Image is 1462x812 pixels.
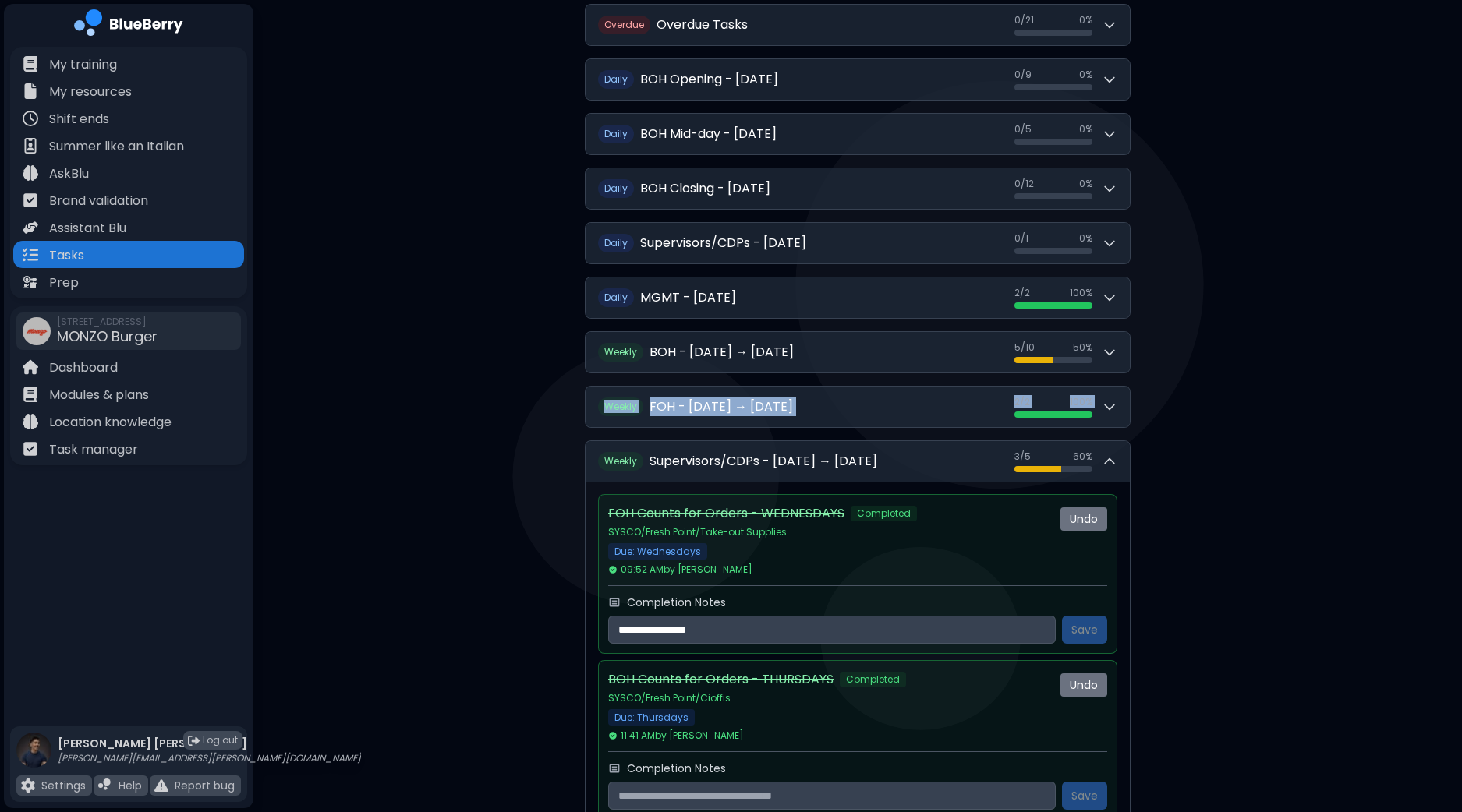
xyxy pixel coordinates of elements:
p: AskBlu [49,164,89,183]
span: W [598,397,643,416]
span: 0 / 21 [1014,14,1034,26]
span: aily [611,127,628,140]
span: eekly [614,454,637,468]
img: file icon [23,138,38,154]
p: Tasks [49,246,84,265]
span: eekly [614,345,637,358]
span: 0 % [1079,232,1092,245]
p: Dashboard [49,358,118,377]
p: Report bug [175,778,235,793]
h2: MGMT - [DATE] [640,288,736,307]
span: D [598,288,634,307]
label: Completion Notes [627,761,726,775]
span: aily [611,72,628,86]
span: Completed [840,672,906,687]
h2: BOH Closing - [DATE] [640,179,770,198]
h2: BOH - [DATE] → [DATE] [650,343,794,362]
span: MONZO Burger [57,327,158,346]
p: Summer like an Italian [49,137,184,156]
p: SYSCO/Fresh Point/Cioffis [608,692,1048,704]
button: DailyBOH Mid-day - [DATE]0/50% [586,114,1130,154]
button: WeeklySupervisors/CDPs - [DATE] → [DATE]3/560% [586,441,1130,482]
p: Location knowledge [49,413,172,432]
img: profile photo [16,733,51,783]
h2: Overdue Tasks [657,16,748,34]
span: W [598,343,643,362]
span: aily [611,182,628,195]
img: company logo [74,9,183,41]
p: Assistant Blu [49,219,126,238]
span: 2 / 2 [1014,287,1030,299]
span: Log out [203,734,238,747]
span: 60 % [1073,450,1092,463]
span: 3 / 5 [1014,450,1031,463]
img: file icon [23,441,38,457]
img: file icon [23,83,38,99]
p: [PERSON_NAME] [PERSON_NAME] [58,736,361,750]
h2: Supervisors/CDPs - [DATE] [640,234,806,252]
span: verdue [611,18,644,31]
label: Completion Notes [627,595,726,609]
h2: BOH Opening - [DATE] [640,70,778,89]
span: Completed [851,506,917,521]
p: Help [119,778,142,793]
span: Due: Thursdays [608,709,695,726]
p: My training [49,55,117,74]
p: My resources [49,83,132,101]
button: WeeklyBOH - [DATE] → [DATE]5/1050% [586,332,1130,372]
p: Prep [49,274,79,292]
img: file icon [98,778,112,793]
span: 0 % [1079,14,1092,26]
button: DailySupervisors/CDPs - [DATE]0/10% [586,223,1130,263]
span: 5 / 10 [1014,341,1035,354]
img: file icon [23,247,38,263]
span: 11:41 AM by [PERSON_NAME] [608,729,744,742]
span: D [598,179,634,198]
span: 0 / 12 [1014,178,1034,190]
span: [STREET_ADDRESS] [57,316,158,328]
button: DailyBOH Opening - [DATE]0/90% [586,59,1130,100]
button: WeeklyFOH - [DATE] → [DATE]2/2100% [586,387,1130,427]
img: file icon [23,274,38,290]
span: 0 % [1079,69,1092,81]
span: W [598,452,643,471]
p: Brand validation [49,192,148,210]
p: [PERSON_NAME][EMAIL_ADDRESS][PERSON_NAME][DOMAIN_NAME] [58,752,361,764]
span: 2 / 2 [1014,396,1030,408]
img: file icon [21,778,35,793]
span: 0 / 1 [1014,232,1028,245]
span: eekly [614,400,637,413]
span: 0 % [1079,178,1092,190]
img: file icon [23,56,38,72]
span: 0 % [1079,123,1092,136]
h2: FOH - [DATE] → [DATE] [650,397,793,416]
p: SYSCO/Fresh Point/Take-out Supplies [608,526,1048,538]
img: file icon [23,220,38,235]
p: BOH Counts for Orders - THURSDAYS [608,670,834,689]
img: logout [188,735,200,747]
button: OverdueOverdue Tasks0/210% [586,5,1130,45]
span: aily [611,236,628,249]
span: 0 / 5 [1014,123,1032,136]
span: aily [611,291,628,304]
p: Task manager [49,440,138,459]
span: 0 / 9 [1014,69,1032,81]
img: file icon [23,165,38,181]
p: Settings [41,778,86,793]
img: file icon [154,778,168,793]
span: 50 % [1073,341,1092,354]
span: 100 % [1070,287,1092,299]
span: Due: Wednesdays [608,543,707,560]
img: file icon [23,387,38,402]
img: file icon [23,414,38,429]
h2: Supervisors/CDPs - [DATE] → [DATE] [650,452,877,471]
img: company thumbnail [23,317,51,345]
h2: BOH Mid-day - [DATE] [640,125,777,143]
img: file icon [23,111,38,126]
span: 100 % [1070,396,1092,408]
p: Modules & plans [49,386,149,404]
button: Save [1062,616,1107,644]
button: Undo [1060,507,1107,531]
button: DailyBOH Closing - [DATE]0/120% [586,168,1130,209]
span: D [598,70,634,89]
